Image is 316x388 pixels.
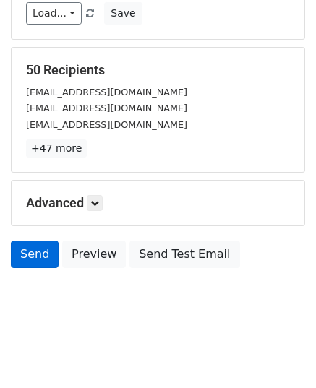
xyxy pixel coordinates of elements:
[26,2,82,25] a: Load...
[26,119,187,130] small: [EMAIL_ADDRESS][DOMAIN_NAME]
[26,103,187,113] small: [EMAIL_ADDRESS][DOMAIN_NAME]
[26,87,187,98] small: [EMAIL_ADDRESS][DOMAIN_NAME]
[26,195,290,211] h5: Advanced
[129,241,239,268] a: Send Test Email
[62,241,126,268] a: Preview
[26,139,87,158] a: +47 more
[244,319,316,388] iframe: Chat Widget
[11,241,59,268] a: Send
[104,2,142,25] button: Save
[26,62,290,78] h5: 50 Recipients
